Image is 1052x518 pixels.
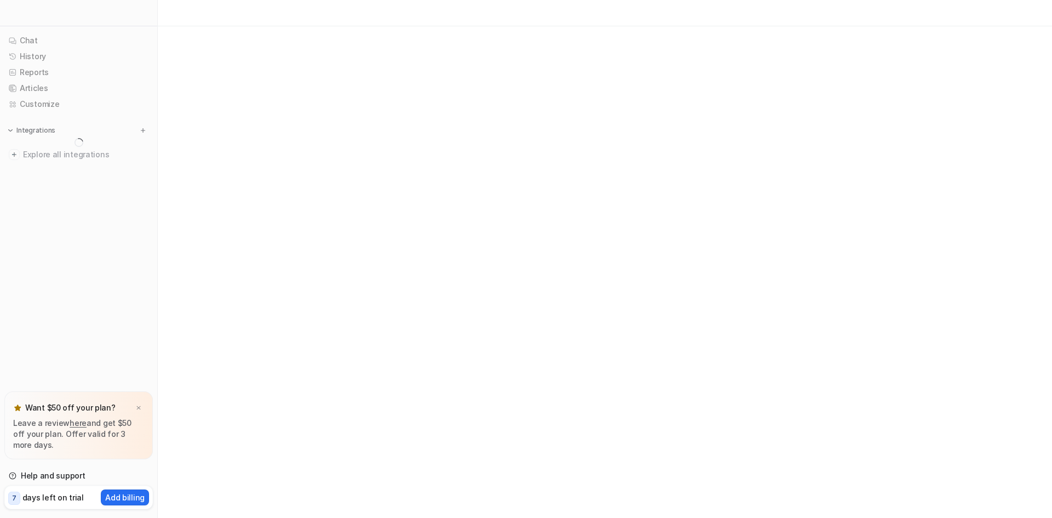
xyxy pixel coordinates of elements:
[13,418,144,451] p: Leave a review and get $50 off your plan. Offer valid for 3 more days.
[4,468,153,483] a: Help and support
[105,492,145,503] p: Add billing
[4,81,153,96] a: Articles
[7,127,14,134] img: expand menu
[9,149,20,160] img: explore all integrations
[4,125,59,136] button: Integrations
[4,96,153,112] a: Customize
[13,403,22,412] img: star
[4,33,153,48] a: Chat
[135,405,142,412] img: x
[12,493,16,503] p: 7
[4,49,153,64] a: History
[25,402,116,413] p: Want $50 off your plan?
[139,127,147,134] img: menu_add.svg
[4,65,153,80] a: Reports
[23,146,148,163] span: Explore all integrations
[22,492,84,503] p: days left on trial
[16,126,55,135] p: Integrations
[101,489,149,505] button: Add billing
[70,418,87,428] a: here
[4,147,153,162] a: Explore all integrations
